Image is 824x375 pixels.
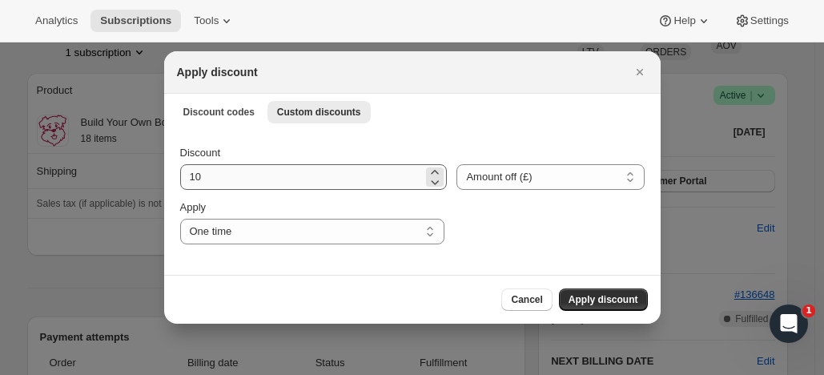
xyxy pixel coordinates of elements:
[184,10,244,32] button: Tools
[180,201,207,213] span: Apply
[770,304,808,343] iframe: Intercom live chat
[177,64,258,80] h2: Apply discount
[194,14,219,27] span: Tools
[267,101,371,123] button: Custom discounts
[26,10,87,32] button: Analytics
[673,14,695,27] span: Help
[164,129,661,280] div: Custom discounts
[277,106,361,119] span: Custom discounts
[802,304,815,317] span: 1
[100,14,171,27] span: Subscriptions
[90,10,181,32] button: Subscriptions
[725,10,798,32] button: Settings
[501,288,552,311] button: Cancel
[511,293,542,306] span: Cancel
[183,106,255,119] span: Discount codes
[559,288,648,311] button: Apply discount
[629,61,651,83] button: Close
[750,14,789,27] span: Settings
[648,10,721,32] button: Help
[180,147,221,159] span: Discount
[35,14,78,27] span: Analytics
[174,101,264,123] button: Discount codes
[569,293,638,306] span: Apply discount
